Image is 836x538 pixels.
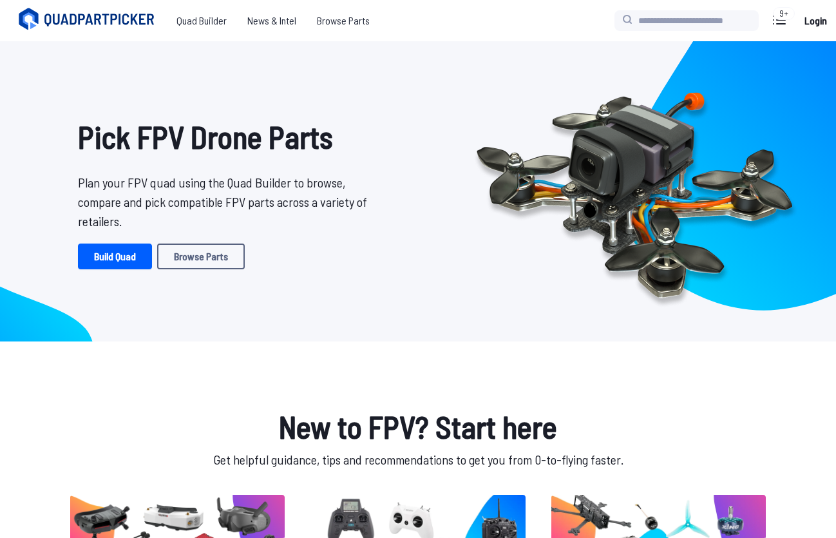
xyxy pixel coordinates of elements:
[449,62,820,320] img: Quadcopter
[68,403,768,450] h1: New to FPV? Start here
[773,7,795,20] div: 9+
[157,244,245,269] a: Browse Parts
[237,8,307,34] a: News & Intel
[68,450,768,469] p: Get helpful guidance, tips and recommendations to get you from 0-to-flying faster.
[307,8,380,34] a: Browse Parts
[78,173,377,231] p: Plan your FPV quad using the Quad Builder to browse, compare and pick compatible FPV parts across...
[78,244,152,269] a: Build Quad
[166,8,237,34] a: Quad Builder
[800,8,831,34] a: Login
[78,113,377,160] h1: Pick FPV Drone Parts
